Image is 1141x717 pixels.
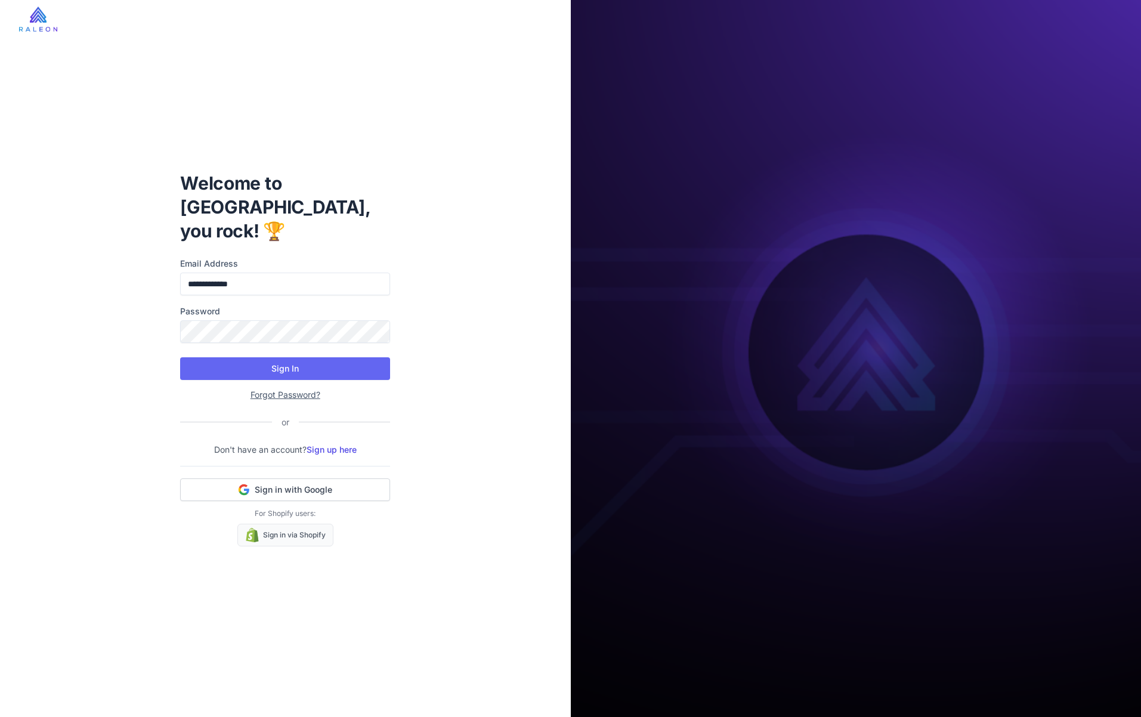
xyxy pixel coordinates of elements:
div: or [272,416,299,429]
a: Sign in via Shopify [237,524,333,546]
span: Sign in with Google [255,484,332,496]
p: For Shopify users: [180,508,390,519]
label: Email Address [180,257,390,270]
a: Forgot Password? [251,390,320,400]
h1: Welcome to [GEOGRAPHIC_DATA], you rock! 🏆 [180,171,390,243]
button: Sign In [180,357,390,380]
p: Don't have an account? [180,443,390,456]
img: raleon-logo-whitebg.9aac0268.jpg [19,7,57,32]
button: Sign in with Google [180,478,390,501]
a: Sign up here [307,444,357,455]
label: Password [180,305,390,318]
